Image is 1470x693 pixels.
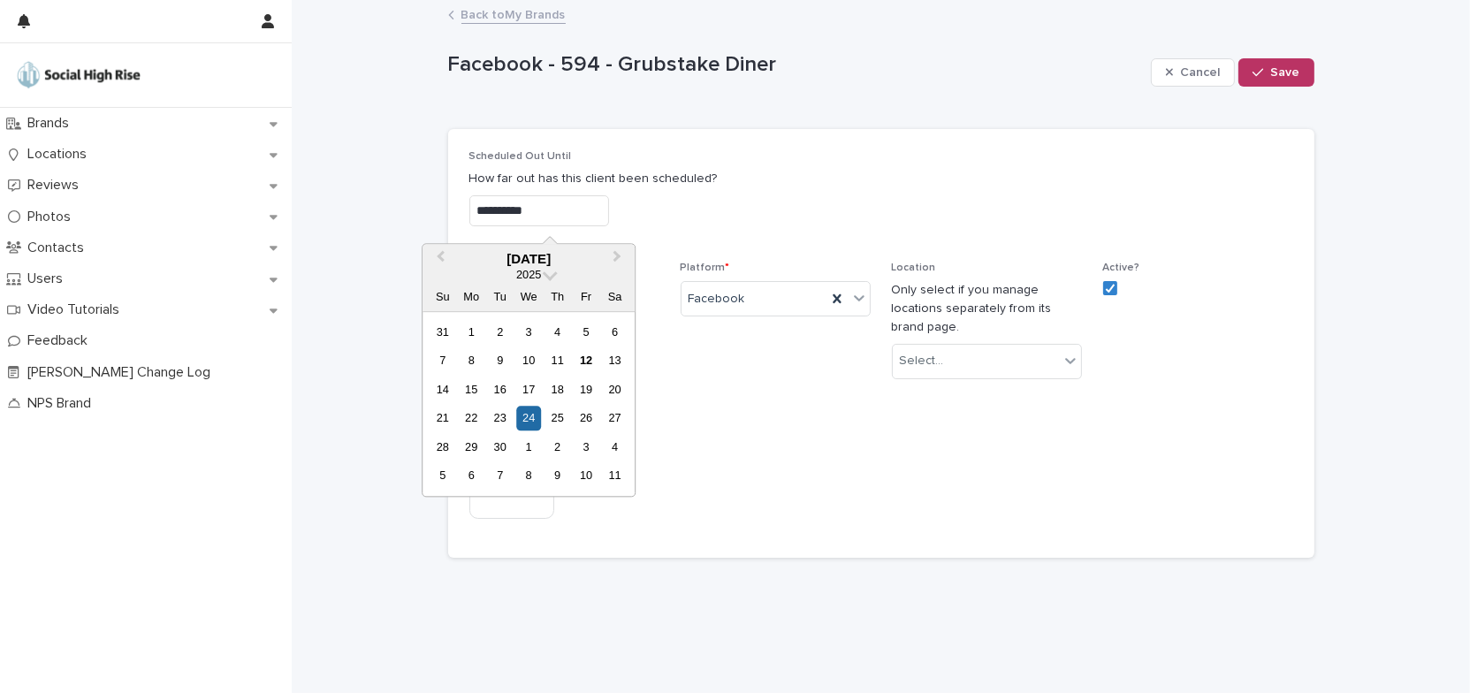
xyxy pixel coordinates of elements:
[1271,66,1300,79] span: Save
[605,246,633,274] button: Next Month
[488,435,512,459] div: Choose Tuesday, September 30th, 2025
[423,251,635,267] div: [DATE]
[488,464,512,488] div: Choose Tuesday, October 7th, 2025
[1103,263,1140,273] span: Active?
[516,269,541,282] span: 2025
[545,407,569,430] div: Choose Thursday, September 25th, 2025
[545,320,569,344] div: Choose Thursday, September 4th, 2025
[603,464,627,488] div: Choose Saturday, October 11th, 2025
[575,286,598,309] div: Fr
[603,407,627,430] div: Choose Saturday, September 27th, 2025
[20,301,133,318] p: Video Tutorials
[517,435,541,459] div: Choose Wednesday, October 1st, 2025
[603,435,627,459] div: Choose Saturday, October 4th, 2025
[575,377,598,401] div: Choose Friday, September 19th, 2025
[20,240,98,256] p: Contacts
[430,464,454,488] div: Choose Sunday, October 5th, 2025
[517,464,541,488] div: Choose Wednesday, October 8th, 2025
[517,349,541,373] div: Choose Wednesday, September 10th, 2025
[900,352,944,370] div: Select...
[14,57,143,93] img: o5DnuTxEQV6sW9jFYBBf
[603,349,627,373] div: Choose Saturday, September 13th, 2025
[460,464,484,488] div: Choose Monday, October 6th, 2025
[545,286,569,309] div: Th
[575,349,598,373] div: Choose Friday, September 12th, 2025
[430,377,454,401] div: Choose Sunday, September 14th, 2025
[460,377,484,401] div: Choose Monday, September 15th, 2025
[430,320,454,344] div: Choose Sunday, August 31st, 2025
[488,320,512,344] div: Choose Tuesday, September 2nd, 2025
[20,270,77,287] p: Users
[892,281,1082,336] p: Only select if you manage locations separately from its brand page.
[517,377,541,401] div: Choose Wednesday, September 17th, 2025
[430,407,454,430] div: Choose Sunday, September 21st, 2025
[545,464,569,488] div: Choose Thursday, October 9th, 2025
[1180,66,1220,79] span: Cancel
[460,320,484,344] div: Choose Monday, September 1st, 2025
[460,286,484,309] div: Mo
[517,320,541,344] div: Choose Wednesday, September 3rd, 2025
[20,115,83,132] p: Brands
[488,349,512,373] div: Choose Tuesday, September 9th, 2025
[448,52,1144,78] p: Facebook - 594 - Grubstake Diner
[469,170,1293,188] p: How far out has this client been scheduled?
[603,320,627,344] div: Choose Saturday, September 6th, 2025
[575,407,598,430] div: Choose Friday, September 26th, 2025
[20,395,105,412] p: NPS Brand
[469,151,572,162] span: Scheduled Out Until
[430,286,454,309] div: Su
[488,377,512,401] div: Choose Tuesday, September 16th, 2025
[20,177,93,194] p: Reviews
[20,364,225,381] p: [PERSON_NAME] Change Log
[545,435,569,459] div: Choose Thursday, October 2nd, 2025
[1238,58,1314,87] button: Save
[517,286,541,309] div: We
[20,332,102,349] p: Feedback
[545,349,569,373] div: Choose Thursday, September 11th, 2025
[430,435,454,459] div: Choose Sunday, September 28th, 2025
[545,377,569,401] div: Choose Thursday, September 18th, 2025
[460,349,484,373] div: Choose Monday, September 8th, 2025
[488,286,512,309] div: Tu
[575,320,598,344] div: Choose Friday, September 5th, 2025
[429,318,629,491] div: month 2025-09
[517,407,541,430] div: Choose Wednesday, September 24th, 2025
[575,464,598,488] div: Choose Friday, October 10th, 2025
[430,349,454,373] div: Choose Sunday, September 7th, 2025
[488,407,512,430] div: Choose Tuesday, September 23rd, 2025
[603,286,627,309] div: Sa
[689,290,745,308] span: Facebook
[424,246,453,274] button: Previous Month
[20,209,85,225] p: Photos
[461,4,566,24] a: Back toMy Brands
[460,407,484,430] div: Choose Monday, September 22nd, 2025
[575,435,598,459] div: Choose Friday, October 3rd, 2025
[892,263,936,273] span: Location
[20,146,101,163] p: Locations
[460,435,484,459] div: Choose Monday, September 29th, 2025
[681,263,730,273] span: Platform
[1151,58,1236,87] button: Cancel
[603,377,627,401] div: Choose Saturday, September 20th, 2025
